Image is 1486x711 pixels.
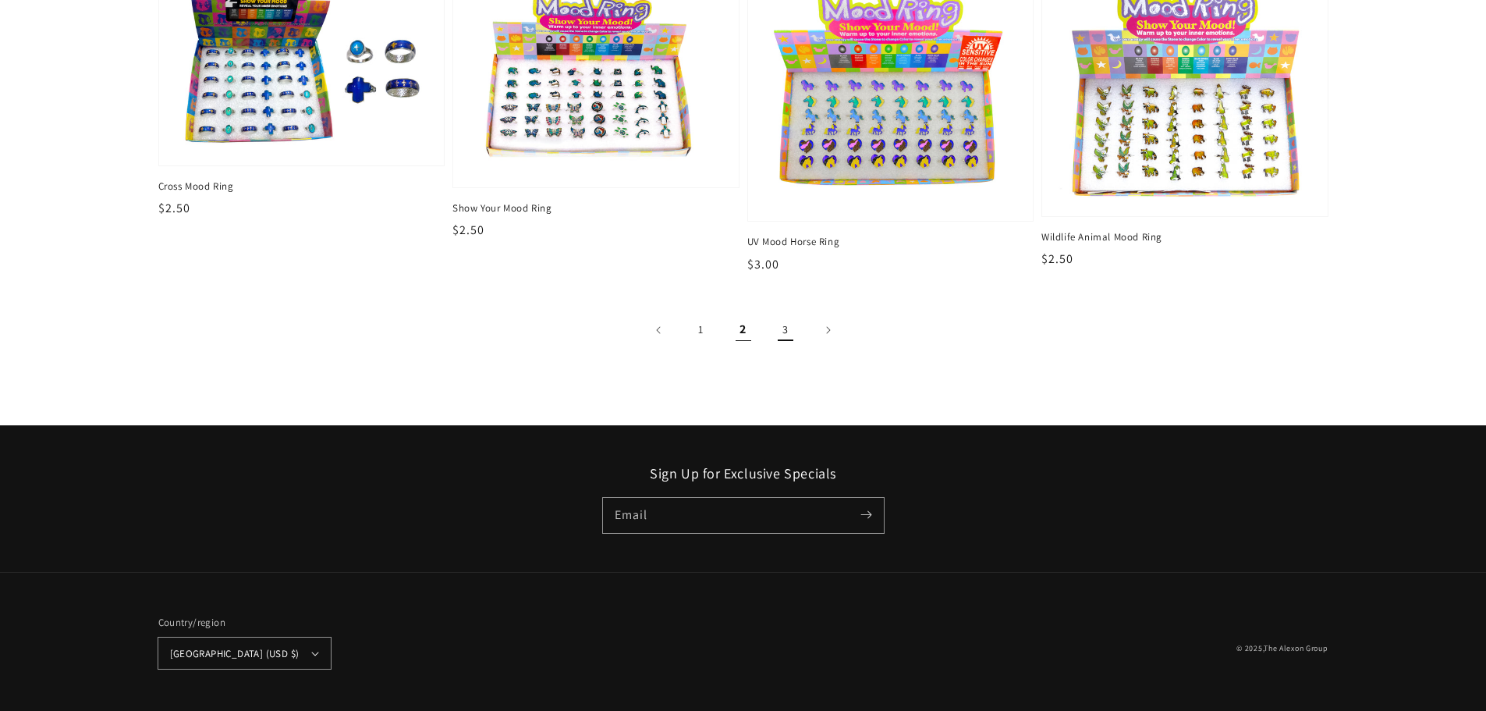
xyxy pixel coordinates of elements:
a: Page 1 [684,313,718,347]
a: The Alexon Group [1264,643,1328,653]
button: Subscribe [849,498,884,532]
a: Page 3 [768,313,803,347]
h2: Sign Up for Exclusive Specials [158,464,1328,482]
a: Previous page [642,313,676,347]
span: Show Your Mood Ring [452,201,739,215]
a: Next page [810,313,845,347]
button: [GEOGRAPHIC_DATA] (USD $) [158,638,331,669]
span: Page 2 [726,313,761,347]
h2: Country/region [158,615,331,631]
small: © 2025, [1236,643,1328,653]
span: $2.50 [158,200,190,216]
span: UV Mood Horse Ring [747,235,1034,249]
span: Wildlife Animal Mood Ring [1041,230,1328,244]
span: $2.50 [452,222,484,238]
nav: Pagination [158,313,1328,347]
span: $2.50 [1041,251,1073,267]
span: Cross Mood Ring [158,180,445,194]
span: $3.00 [747,256,779,272]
